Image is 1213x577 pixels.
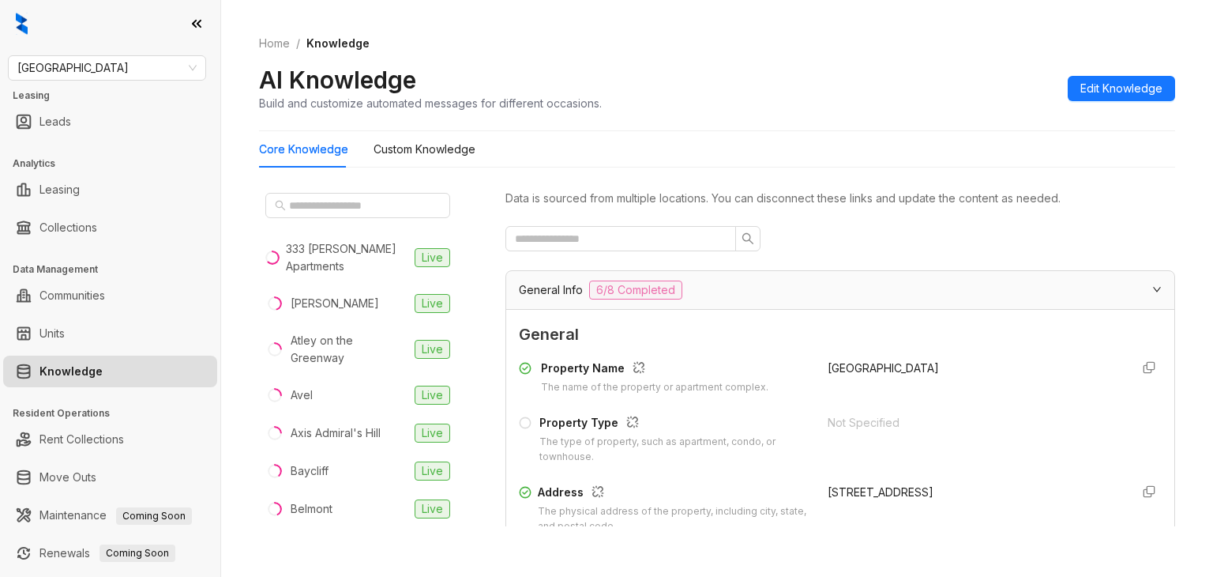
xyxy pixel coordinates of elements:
li: Knowledge [3,356,217,387]
a: Units [39,318,65,349]
div: Property Type [539,414,808,435]
span: Coming Soon [116,507,192,525]
li: Units [3,318,217,349]
div: [STREET_ADDRESS] [828,484,1117,501]
img: logo [16,13,28,35]
div: Custom Knowledge [374,141,475,158]
div: Axis Admiral's Hill [291,424,381,442]
span: Knowledge [306,36,370,50]
span: General [519,322,1162,347]
a: Move Outs [39,462,96,493]
span: Live [415,294,450,313]
span: Live [415,424,450,443]
a: Collections [39,212,97,243]
a: Home [256,35,293,52]
span: [GEOGRAPHIC_DATA] [828,361,939,375]
span: Live [415,340,450,359]
span: Edit Knowledge [1080,80,1162,97]
div: Atley on the Greenway [291,332,408,367]
h3: Analytics [13,157,220,171]
div: Belmont [291,500,332,518]
a: Communities [39,280,105,311]
h3: Leasing [13,89,220,103]
span: search [742,232,754,245]
span: Live [415,248,450,267]
span: Live [415,386,450,405]
div: General Info6/8 Completed [506,271,1174,309]
a: Rent Collections [39,424,124,455]
h2: AI Knowledge [259,65,416,95]
span: Live [415,462,450,481]
div: [PERSON_NAME] [291,295,379,312]
a: RenewalsComing Soon [39,537,175,569]
li: Communities [3,280,217,311]
li: Rent Collections [3,424,217,455]
h3: Data Management [13,262,220,277]
span: search [275,200,286,211]
li: Leads [3,106,217,138]
div: Data is sourced from multiple locations. You can disconnect these links and update the content as... [505,190,1175,207]
div: Property Name [541,360,768,380]
div: The name of the property or apartment complex. [541,380,768,395]
div: The type of property, such as apartment, condo, or townhouse. [539,435,808,465]
span: expanded [1152,285,1162,294]
li: Renewals [3,537,217,569]
div: Address [538,484,809,504]
div: The physical address of the property, including city, state, and postal code. [538,504,809,534]
span: 6/8 Completed [589,281,682,300]
li: Collections [3,212,217,243]
span: Coming Soon [100,545,175,562]
div: Avel [291,387,313,404]
h3: Resident Operations [13,406,220,420]
li: Leasing [3,174,217,206]
li: / [296,35,300,52]
a: Leads [39,106,71,138]
div: Not Specified [828,414,1117,432]
div: Core Knowledge [259,141,348,158]
button: Edit Knowledge [1068,76,1175,101]
a: Leasing [39,174,80,206]
a: Knowledge [39,356,103,387]
li: Move Outs [3,462,217,493]
div: Build and customize automated messages for different occasions. [259,95,602,111]
span: Live [415,500,450,519]
li: Maintenance [3,500,217,531]
div: Baycliff [291,462,329,480]
span: General Info [519,281,583,299]
span: Fairfield [17,56,197,80]
div: 333 [PERSON_NAME] Apartments [286,240,408,275]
